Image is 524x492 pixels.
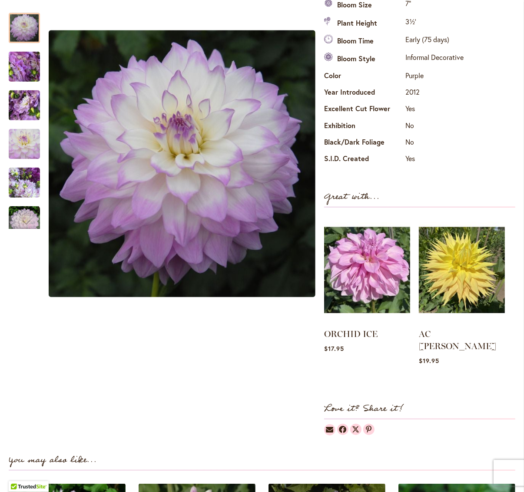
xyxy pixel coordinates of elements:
div: MIKAYLA MIRANDA [9,4,49,43]
div: Next [9,216,40,229]
td: Purple [403,68,466,85]
img: AC JERI [419,216,505,324]
div: MIKAYLA MIRANDA [9,120,49,159]
td: Yes [403,152,466,168]
td: 2012 [403,85,466,102]
td: Yes [403,102,466,118]
th: Exhibition [324,118,403,135]
a: Dahlias on Twitter [350,424,361,435]
div: MIKAYLA MIRANDA [9,43,49,82]
th: Black/Dark Foliage [324,135,403,152]
a: Dahlias on Pinterest [363,424,375,435]
th: S.I.D. Created [324,152,403,168]
td: No [403,135,466,152]
th: Excellent Cut Flower [324,102,403,118]
a: Dahlias on Facebook [337,424,348,435]
div: Product Images [49,4,355,323]
a: AC [PERSON_NAME] [419,329,496,351]
strong: Love it? Share it! [324,402,404,416]
img: ORCHID ICE [324,216,410,324]
td: Early (75 days) [403,33,466,50]
img: MIKAYLA MIRANDA [49,30,315,297]
th: Bloom Style [324,50,403,68]
div: MIKAYLA MIRANDA [9,159,49,198]
div: MIKAYLA MIRANDA [49,4,315,323]
th: Bloom Time [324,33,403,50]
span: $19.95 [419,357,439,365]
img: MIKAYLA MIRANDA [9,129,40,160]
th: Plant Height [324,14,403,32]
td: 3½' [403,14,466,32]
div: MIKAYLA MIRANDA [9,82,49,120]
strong: You may also like... [9,453,97,467]
div: MIKAYLA MIRANDAMIKAYLA MIRANDAMIKAYLA MIRANDA [49,4,315,323]
th: Color [324,68,403,85]
td: Informal Decorative [403,50,466,68]
img: MIKAYLA MIRANDA [9,167,40,198]
span: $17.95 [324,344,344,353]
th: Year Introduced [324,85,403,102]
a: ORCHID ICE [324,329,378,339]
strong: Great with... [324,190,380,204]
td: No [403,118,466,135]
iframe: Launch Accessibility Center [7,461,31,485]
div: MIKAYLA MIRANDA [9,198,40,236]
